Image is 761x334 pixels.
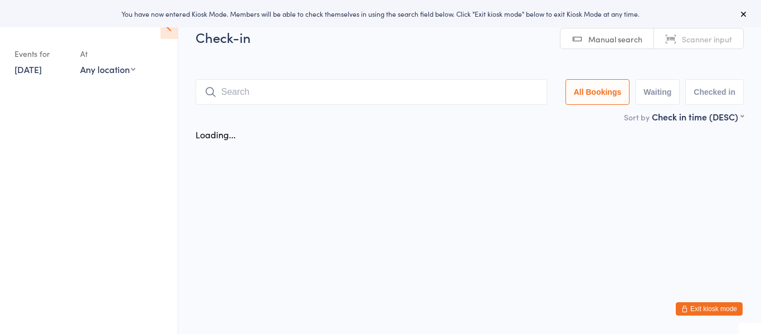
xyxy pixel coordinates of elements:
a: [DATE] [14,63,42,75]
span: Manual search [588,33,642,45]
div: At [80,45,135,63]
button: Exit kiosk mode [676,302,743,316]
div: You have now entered Kiosk Mode. Members will be able to check themselves in using the search fie... [18,9,743,18]
div: Any location [80,63,135,75]
button: Waiting [635,79,680,105]
span: Scanner input [682,33,732,45]
input: Search [196,79,547,105]
div: Events for [14,45,69,63]
button: All Bookings [565,79,630,105]
div: Loading... [196,128,236,141]
h2: Check-in [196,28,744,46]
div: Check in time (DESC) [652,110,744,123]
label: Sort by [624,112,650,123]
button: Checked in [685,79,744,105]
